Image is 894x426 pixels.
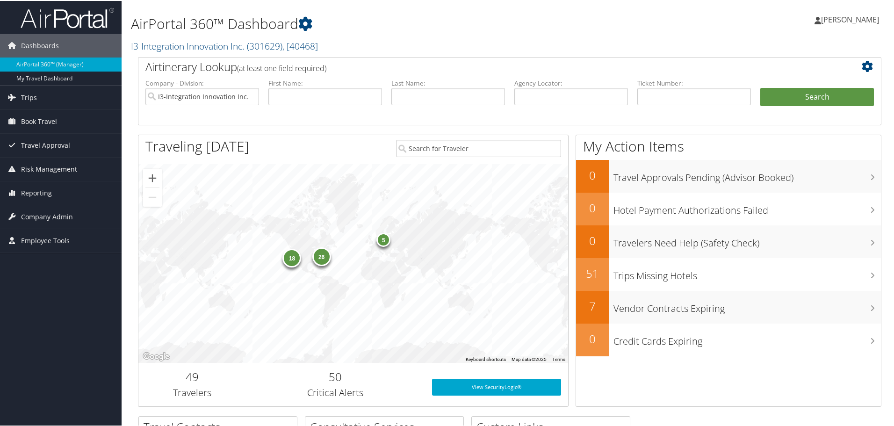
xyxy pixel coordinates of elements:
[576,330,609,346] h2: 0
[576,265,609,281] h2: 51
[391,78,505,87] label: Last Name:
[514,78,628,87] label: Agency Locator:
[253,368,418,384] h2: 50
[613,198,881,216] h3: Hotel Payment Authorizations Failed
[821,14,879,24] span: [PERSON_NAME]
[145,368,239,384] h2: 49
[268,78,382,87] label: First Name:
[145,78,259,87] label: Company - Division:
[253,385,418,398] h3: Critical Alerts
[21,33,59,57] span: Dashboards
[576,199,609,215] h2: 0
[613,231,881,249] h3: Travelers Need Help (Safety Check)
[576,224,881,257] a: 0Travelers Need Help (Safety Check)
[512,356,547,361] span: Map data ©2025
[143,168,162,187] button: Zoom in
[576,166,609,182] h2: 0
[576,290,881,323] a: 7Vendor Contracts Expiring
[21,228,70,252] span: Employee Tools
[312,246,331,265] div: 26
[613,264,881,282] h3: Trips Missing Hotels
[815,5,888,33] a: [PERSON_NAME]
[21,204,73,228] span: Company Admin
[145,58,812,74] h2: Airtinerary Lookup
[282,39,318,51] span: , [ 40468 ]
[247,39,282,51] span: ( 301629 )
[576,323,881,355] a: 0Credit Cards Expiring
[145,385,239,398] h3: Travelers
[131,39,318,51] a: I3-Integration Innovation Inc.
[466,355,506,362] button: Keyboard shortcuts
[21,6,114,28] img: airportal-logo.png
[376,232,390,246] div: 5
[282,248,301,267] div: 18
[131,13,636,33] h1: AirPortal 360™ Dashboard
[141,350,172,362] img: Google
[576,159,881,192] a: 0Travel Approvals Pending (Advisor Booked)
[432,378,561,395] a: View SecurityLogic®
[141,350,172,362] a: Open this area in Google Maps (opens a new window)
[21,133,70,156] span: Travel Approval
[21,85,37,108] span: Trips
[143,187,162,206] button: Zoom out
[576,192,881,224] a: 0Hotel Payment Authorizations Failed
[576,136,881,155] h1: My Action Items
[552,356,565,361] a: Terms (opens in new tab)
[576,232,609,248] h2: 0
[396,139,561,156] input: Search for Traveler
[21,181,52,204] span: Reporting
[760,87,874,106] button: Search
[21,109,57,132] span: Book Travel
[637,78,751,87] label: Ticket Number:
[613,296,881,314] h3: Vendor Contracts Expiring
[613,166,881,183] h3: Travel Approvals Pending (Advisor Booked)
[21,157,77,180] span: Risk Management
[237,62,326,72] span: (at least one field required)
[576,257,881,290] a: 51Trips Missing Hotels
[145,136,249,155] h1: Traveling [DATE]
[613,329,881,347] h3: Credit Cards Expiring
[576,297,609,313] h2: 7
